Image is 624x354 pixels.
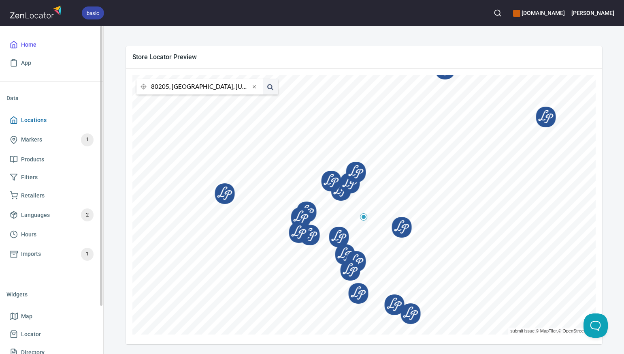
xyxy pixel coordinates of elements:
[6,285,97,304] li: Widgets
[21,154,44,165] span: Products
[513,9,564,17] h6: [DOMAIN_NAME]
[6,325,97,343] a: Locator
[82,6,104,19] div: basic
[81,210,94,220] span: 2
[6,150,97,169] a: Products
[6,54,97,72] a: App
[81,135,94,144] span: 1
[571,4,614,22] button: [PERSON_NAME]
[6,204,97,225] a: Languages2
[584,313,608,338] iframe: Help Scout Beacon - Open
[6,307,97,326] a: Map
[6,168,97,187] a: Filters
[6,129,97,150] a: Markers1
[21,249,41,259] span: Imports
[82,9,104,17] span: basic
[571,9,614,17] h6: [PERSON_NAME]
[21,191,45,201] span: Retailers
[21,115,47,125] span: Locations
[10,3,64,21] img: zenlocator
[132,53,596,61] span: Store Locator Preview
[6,225,97,244] a: Hours
[132,75,596,335] canvas: Map
[6,187,97,205] a: Retailers
[81,249,94,259] span: 1
[21,210,50,220] span: Languages
[21,135,42,145] span: Markers
[21,329,41,339] span: Locator
[6,36,97,54] a: Home
[6,111,97,129] a: Locations
[21,58,31,68] span: App
[513,10,520,17] button: color-CE600E
[489,4,507,22] button: Search
[513,4,564,22] div: Manage your apps
[6,88,97,108] li: Data
[21,311,32,322] span: Map
[151,79,250,94] input: city or postal code
[21,230,36,240] span: Hours
[6,244,97,265] a: Imports1
[21,40,36,50] span: Home
[21,172,38,182] span: Filters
